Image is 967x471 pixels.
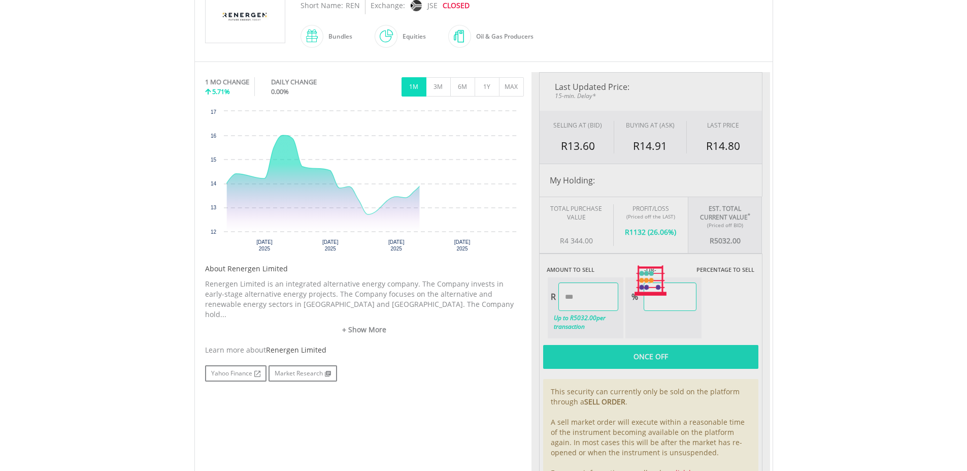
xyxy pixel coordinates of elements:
[205,325,524,335] a: + Show More
[471,24,533,49] div: Oil & Gas Producers
[402,77,426,97] button: 1M
[499,77,524,97] button: MAX
[271,77,351,87] div: DAILY CHANGE
[271,87,289,96] span: 0.00%
[210,181,216,186] text: 14
[205,279,524,320] p: Renergen Limited is an integrated alternative energy company. The Company invests in early-stage ...
[210,229,216,235] text: 12
[205,106,524,259] svg: Interactive chart
[212,87,230,96] span: 5.71%
[210,205,216,210] text: 13
[426,77,451,97] button: 3M
[322,239,339,252] text: [DATE] 2025
[388,239,404,252] text: [DATE] 2025
[475,77,499,97] button: 1Y
[397,24,426,49] div: Equities
[210,157,216,163] text: 15
[205,264,524,274] h5: About Renergen Limited
[210,109,216,115] text: 17
[256,239,273,252] text: [DATE] 2025
[205,77,249,87] div: 1 MO CHANGE
[205,106,524,259] div: Chart. Highcharts interactive chart.
[323,24,352,49] div: Bundles
[450,77,475,97] button: 6M
[269,365,337,382] a: Market Research
[210,133,216,139] text: 16
[205,345,524,355] div: Learn more about
[205,365,266,382] a: Yahoo Finance
[266,345,326,355] span: Renergen Limited
[454,239,470,252] text: [DATE] 2025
